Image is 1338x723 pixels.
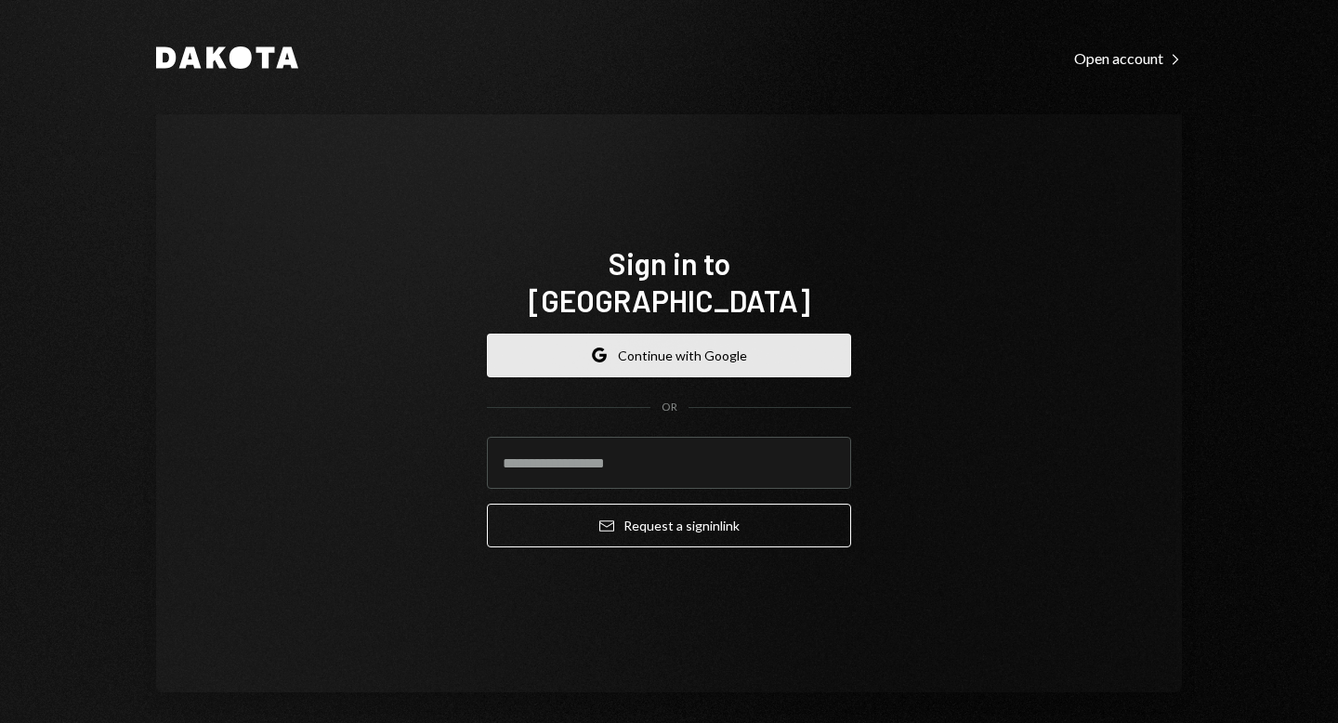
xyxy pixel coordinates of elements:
h1: Sign in to [GEOGRAPHIC_DATA] [487,244,851,319]
div: Open account [1074,49,1182,68]
a: Open account [1074,47,1182,68]
button: Request a signinlink [487,504,851,547]
div: OR [662,400,677,415]
button: Continue with Google [487,334,851,377]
